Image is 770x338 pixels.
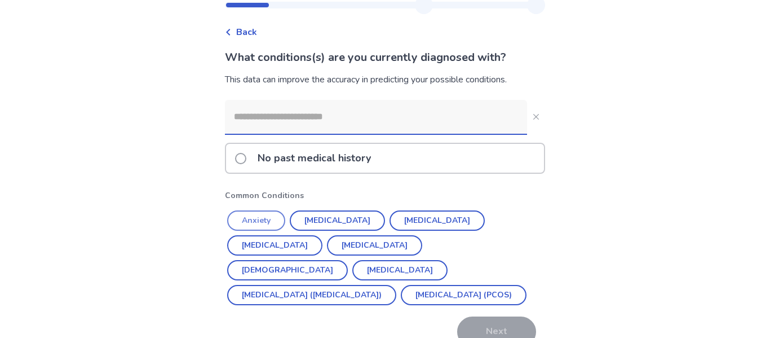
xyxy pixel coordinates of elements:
[225,49,545,66] p: What conditions(s) are you currently diagnosed with?
[327,235,422,256] button: [MEDICAL_DATA]
[527,108,545,126] button: Close
[227,210,285,231] button: Anxiety
[227,285,396,305] button: [MEDICAL_DATA] ([MEDICAL_DATA])
[236,25,257,39] span: Back
[225,190,545,201] p: Common Conditions
[225,100,527,134] input: Close
[227,260,348,280] button: [DEMOGRAPHIC_DATA]
[225,73,545,86] div: This data can improve the accuracy in predicting your possible conditions.
[251,144,378,173] p: No past medical history
[290,210,385,231] button: [MEDICAL_DATA]
[390,210,485,231] button: [MEDICAL_DATA]
[352,260,448,280] button: [MEDICAL_DATA]
[227,235,322,256] button: [MEDICAL_DATA]
[401,285,526,305] button: [MEDICAL_DATA] (PCOS)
